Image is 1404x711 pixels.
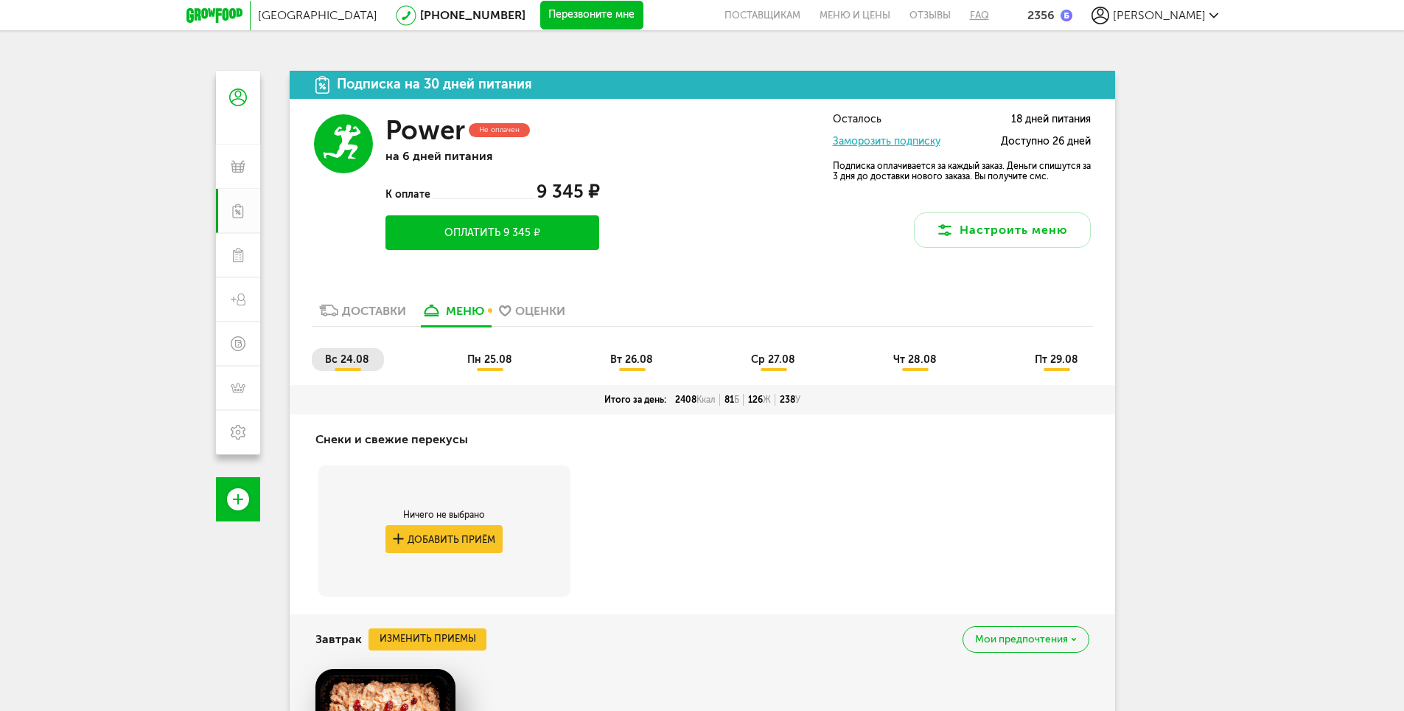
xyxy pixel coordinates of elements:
span: Ж [763,395,771,405]
div: Итого за день: [600,394,671,406]
div: Подписка на 30 дней питания [337,77,532,91]
span: чт 28.08 [893,353,937,366]
span: вт 26.08 [610,353,653,366]
div: Оценки [515,304,565,318]
button: Изменить приемы [369,628,486,651]
span: Ккал [696,395,716,405]
span: Мои предпочтения [975,634,1068,645]
h3: Power [385,114,465,146]
div: 81 [720,394,744,406]
span: К оплате [385,188,432,201]
span: ср 27.08 [751,353,795,366]
a: Доставки [312,302,413,326]
h4: Снеки и свежие перекусы [315,426,468,454]
span: [GEOGRAPHIC_DATA] [258,8,377,22]
button: Настроить меню [914,212,1091,248]
div: 2356 [1027,8,1055,22]
span: пн 25.08 [467,353,512,366]
span: 9 345 ₽ [537,181,599,202]
img: icon.da23462.svg [315,76,330,94]
span: Б [734,395,739,405]
span: Доступно 26 дней [1001,136,1091,148]
img: bonus_b.cdccf46.png [1061,10,1072,21]
div: 238 [775,394,805,406]
div: 2408 [671,394,720,406]
div: 126 [744,394,775,406]
button: Добавить приём [385,525,503,552]
a: Оценки [492,302,573,326]
span: 18 дней питания [1011,114,1091,125]
h4: Завтрак [315,625,362,653]
p: на 6 дней питания [385,149,599,163]
div: Доставки [342,304,406,318]
span: Осталось [833,114,881,125]
div: Ничего не выбрано [385,509,503,521]
button: Оплатить 9 345 ₽ [385,215,599,250]
div: меню [446,304,484,318]
a: Заморозить подписку [833,135,940,148]
span: У [795,395,800,405]
span: [PERSON_NAME] [1113,8,1206,22]
span: вс 24.08 [325,353,369,366]
a: [PHONE_NUMBER] [420,8,525,22]
p: Подписка оплачивается за каждый заказ. Деньги спишутся за 3 дня до доставки нового заказа. Вы пол... [833,161,1091,181]
span: пт 29.08 [1035,353,1078,366]
div: Не оплачен [469,123,530,137]
a: меню [413,302,492,326]
button: Перезвоните мне [540,1,643,30]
